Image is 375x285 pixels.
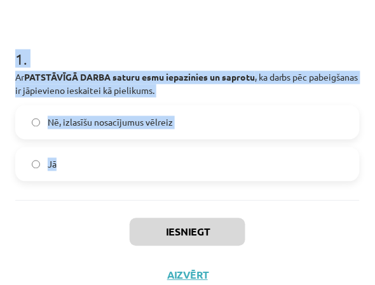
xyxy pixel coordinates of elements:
[130,218,245,246] button: Iesniegt
[15,71,360,98] p: Ar , ka darbs pēc pabeigšanas ir jāpievieno ieskaitei kā pielikums.
[15,28,360,67] h1: 1 .
[48,116,173,129] span: Nē, izlasīšu nosacījumus vēlreiz
[24,72,255,83] strong: PATSTĀVĪGĀ DARBA saturu esmu iepazinies un saprotu
[163,269,212,282] button: Aizvērt
[32,119,40,127] input: Nē, izlasīšu nosacījumus vēlreiz
[48,158,57,171] span: Jā
[32,161,40,169] input: Jā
